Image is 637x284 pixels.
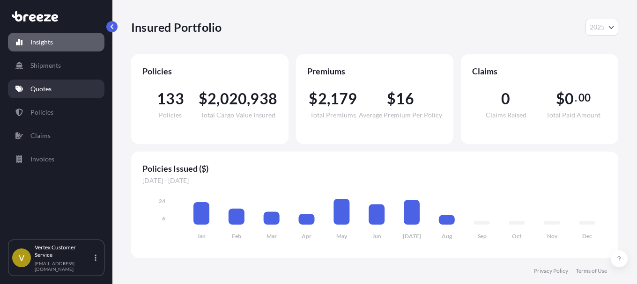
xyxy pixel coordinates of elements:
tspan: May [336,233,348,240]
span: 2025 [590,22,605,32]
tspan: [DATE] [403,233,421,240]
span: Premiums [307,66,442,77]
tspan: Apr [302,233,311,240]
span: 0 [565,91,574,106]
span: 133 [157,91,184,106]
p: Shipments [30,61,61,70]
a: Insights [8,33,104,51]
span: 2 [207,91,216,106]
tspan: Jan [197,233,206,240]
span: $ [309,91,318,106]
span: $ [199,91,207,106]
p: Insured Portfolio [131,20,222,35]
span: , [327,91,330,106]
span: 16 [396,91,414,106]
a: Privacy Policy [534,267,568,275]
p: Policies [30,108,53,117]
span: Claims Raised [486,112,526,118]
tspan: 24 [159,197,165,204]
p: Claims [30,131,51,140]
span: [DATE] - [DATE] [142,176,607,185]
tspan: Jun [372,233,381,240]
span: 00 [578,94,591,102]
span: . [575,94,577,102]
span: Policies [159,112,182,118]
span: Policies Issued ($) [142,163,607,174]
span: Claims [472,66,607,77]
button: Year Selector [585,19,618,36]
tspan: Nov [547,233,558,240]
a: Shipments [8,56,104,75]
span: 0 [501,91,510,106]
p: [EMAIL_ADDRESS][DOMAIN_NAME] [35,261,93,272]
p: Invoices [30,154,54,164]
span: Total Paid Amount [546,112,600,118]
span: Total Cargo Value Insured [200,112,275,118]
span: , [216,91,220,106]
p: Quotes [30,84,52,94]
tspan: Sep [478,233,487,240]
tspan: Oct [512,233,522,240]
p: Insights [30,37,53,47]
span: V [19,253,24,262]
tspan: Dec [582,233,592,240]
span: Average Premium Per Policy [359,112,442,118]
tspan: Mar [267,233,277,240]
a: Invoices [8,150,104,168]
span: 179 [330,91,357,106]
a: Terms of Use [576,267,607,275]
tspan: 6 [162,215,165,222]
span: $ [556,91,565,106]
tspan: Aug [442,233,452,240]
a: Claims [8,126,104,145]
span: 020 [220,91,247,106]
span: $ [387,91,396,106]
tspan: Feb [232,233,241,240]
span: 2 [318,91,327,106]
a: Policies [8,103,104,122]
p: Vertex Customer Service [35,244,93,259]
span: Total Premiums [310,112,356,118]
span: , [247,91,250,106]
a: Quotes [8,80,104,98]
span: Policies [142,66,277,77]
span: 938 [250,91,277,106]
